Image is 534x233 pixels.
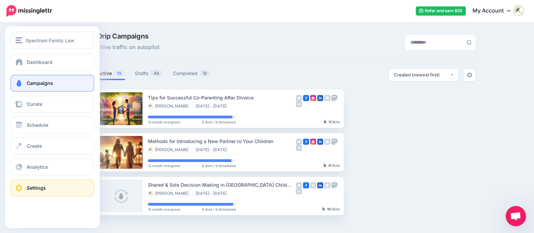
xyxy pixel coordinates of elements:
[148,147,192,153] li: [PERSON_NAME]
[196,147,230,153] li: [DATE] - [DATE]
[26,37,74,44] span: Spectrum Family Law
[296,145,302,151] img: medium-grey-square.png
[310,182,316,188] img: instagram-grey-square.png
[324,163,327,167] img: pointer-grey-darker.png
[317,95,323,101] img: linkedin-square.png
[27,80,53,86] span: Campaigns
[324,164,340,168] div: Clicks
[466,40,472,45] img: search-grey-6.png
[148,120,180,124] span: 12 month evergreen
[202,208,236,211] span: 9 Sent / 9 Scheduled
[148,208,180,211] span: 12 month evergreen
[150,70,162,76] span: 43
[10,54,94,71] a: Dashboard
[389,69,458,81] button: Created (newest first)
[27,164,48,170] span: Analytics
[296,139,302,145] img: twitter-grey-square.png
[303,139,309,145] img: facebook-square.png
[10,32,94,49] button: Spectrum Family Law
[324,95,330,101] img: google_business-grey-square.png
[202,120,236,124] span: 9 Sent / 9 Scheduled
[27,143,42,149] span: Create
[10,180,94,196] a: Settings
[296,188,302,194] img: medium-grey-square.png
[296,101,302,107] img: medium-grey-square.png
[97,43,159,52] span: Drive traffic on autopilot
[324,139,330,145] img: google_business-grey-square.png
[303,182,309,188] img: facebook-square.png
[173,69,211,77] a: Completed12
[310,95,316,101] img: instagram-square.png
[10,159,94,176] a: Analytics
[296,95,302,101] img: twitter-grey-square.png
[327,207,331,211] b: 10
[310,139,316,145] img: instagram-square.png
[113,70,125,76] span: 13
[10,96,94,113] a: Curate
[296,182,302,188] img: twitter-grey-square.png
[466,3,524,19] a: My Account
[322,207,325,211] img: pointer-grey-darker.png
[27,101,42,107] span: Curate
[148,191,192,196] li: [PERSON_NAME]
[6,5,52,17] img: Missinglettr
[135,69,163,77] a: Drafts43
[148,94,296,101] div: Tips for Successful Co-Parenting After Divorce
[303,95,309,101] img: facebook-square.png
[10,138,94,155] a: Create
[10,75,94,92] a: Campaigns
[322,207,340,211] div: Clicks
[331,95,337,101] img: mastodon-grey-square.png
[331,139,337,145] img: mastodon-grey-square.png
[199,70,210,76] span: 12
[328,163,331,167] b: 4
[202,164,236,167] span: 8 Sent / 9 Scheduled
[148,181,296,189] div: Shared & Sole Decision-Making in [GEOGRAPHIC_DATA] Child Custody
[27,185,46,191] span: Settings
[324,120,327,124] img: pointer-grey-darker.png
[196,191,230,196] li: [DATE] - [DATE]
[394,72,450,78] div: Created (newest first)
[317,139,323,145] img: linkedin-square.png
[27,59,52,65] span: Dashboard
[148,137,296,145] div: Methods for Introducing a New Partner to Your Children
[97,69,125,77] a: Active13
[196,103,230,109] li: [DATE] - [DATE]
[416,6,466,16] a: Refer and earn $50
[97,33,159,40] span: Drip Campaigns
[324,120,340,124] div: Clicks
[331,182,337,188] img: mastodon-grey-square.png
[10,117,94,134] a: Schedule
[148,103,192,109] li: [PERSON_NAME]
[16,37,22,43] img: menu.png
[324,182,330,188] img: google_business-grey-square.png
[317,182,323,188] img: linkedin-square.png
[27,122,48,128] span: Schedule
[329,120,331,124] b: 5
[467,72,472,78] img: settings-grey.png
[148,164,180,167] span: 12 month evergreen
[506,206,526,226] div: Open chat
